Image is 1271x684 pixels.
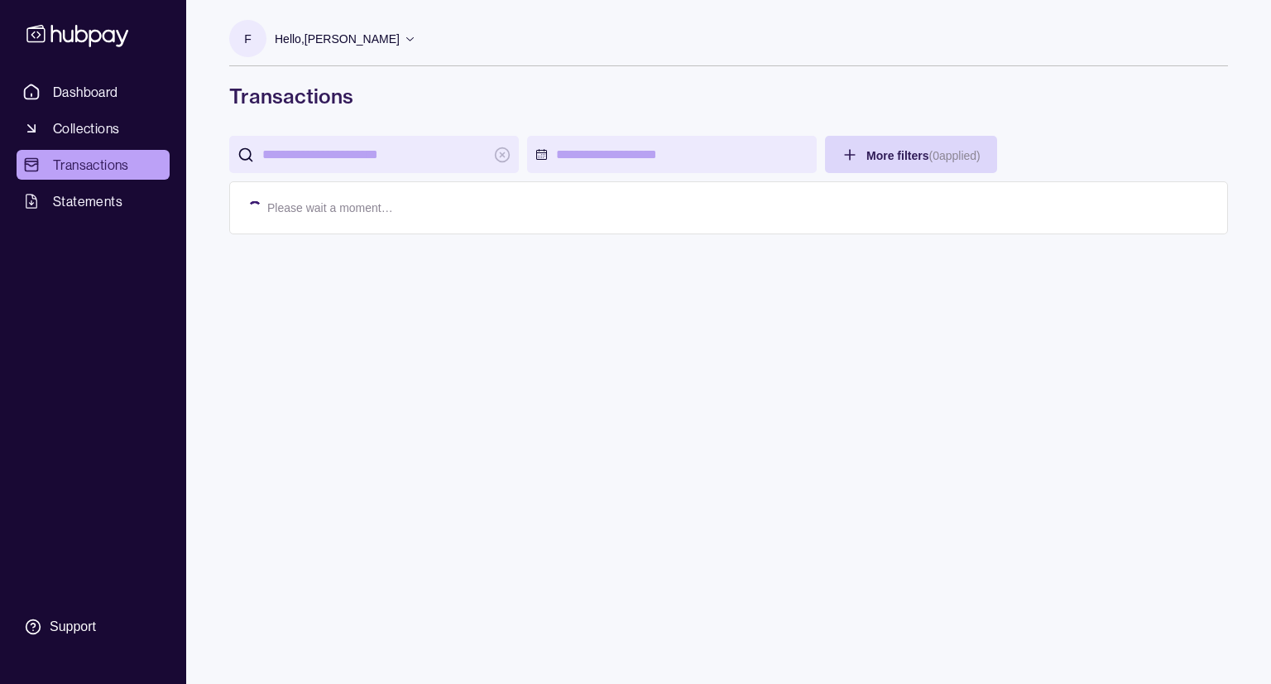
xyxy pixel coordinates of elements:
[17,186,170,216] a: Statements
[244,30,252,48] p: F
[17,113,170,143] a: Collections
[262,136,486,173] input: search
[17,150,170,180] a: Transactions
[53,155,129,175] span: Transactions
[53,118,119,138] span: Collections
[928,149,980,162] p: ( 0 applied)
[866,149,981,162] span: More filters
[275,30,400,48] p: Hello, [PERSON_NAME]
[50,618,96,636] div: Support
[53,82,118,102] span: Dashboard
[53,191,122,211] span: Statements
[17,609,170,644] a: Support
[267,199,393,217] p: Please wait a moment…
[17,77,170,107] a: Dashboard
[229,83,1228,109] h1: Transactions
[825,136,997,173] button: More filters(0applied)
